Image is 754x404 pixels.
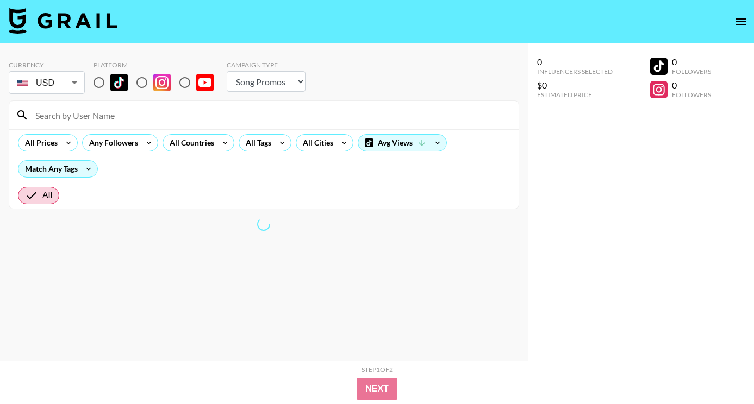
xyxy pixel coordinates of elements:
[362,365,393,374] div: Step 1 of 2
[537,91,613,99] div: Estimated Price
[537,80,613,91] div: $0
[257,218,270,231] span: Refreshing lists, bookers, clients, countries, tags, cities, talent, talent...
[537,67,613,75] div: Influencers Selected
[357,378,397,400] button: Next
[537,56,613,67] div: 0
[196,74,214,91] img: YouTube
[672,56,711,67] div: 0
[672,80,711,91] div: 0
[42,189,52,202] span: All
[358,135,446,151] div: Avg Views
[672,91,711,99] div: Followers
[163,135,216,151] div: All Countries
[153,74,171,91] img: Instagram
[18,161,97,177] div: Match Any Tags
[296,135,335,151] div: All Cities
[83,135,140,151] div: Any Followers
[730,11,752,33] button: open drawer
[239,135,273,151] div: All Tags
[94,61,222,69] div: Platform
[18,135,60,151] div: All Prices
[672,67,711,75] div: Followers
[227,61,306,69] div: Campaign Type
[29,106,512,124] input: Search by User Name
[9,61,85,69] div: Currency
[110,74,128,91] img: TikTok
[9,8,117,34] img: Grail Talent
[11,73,83,92] div: USD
